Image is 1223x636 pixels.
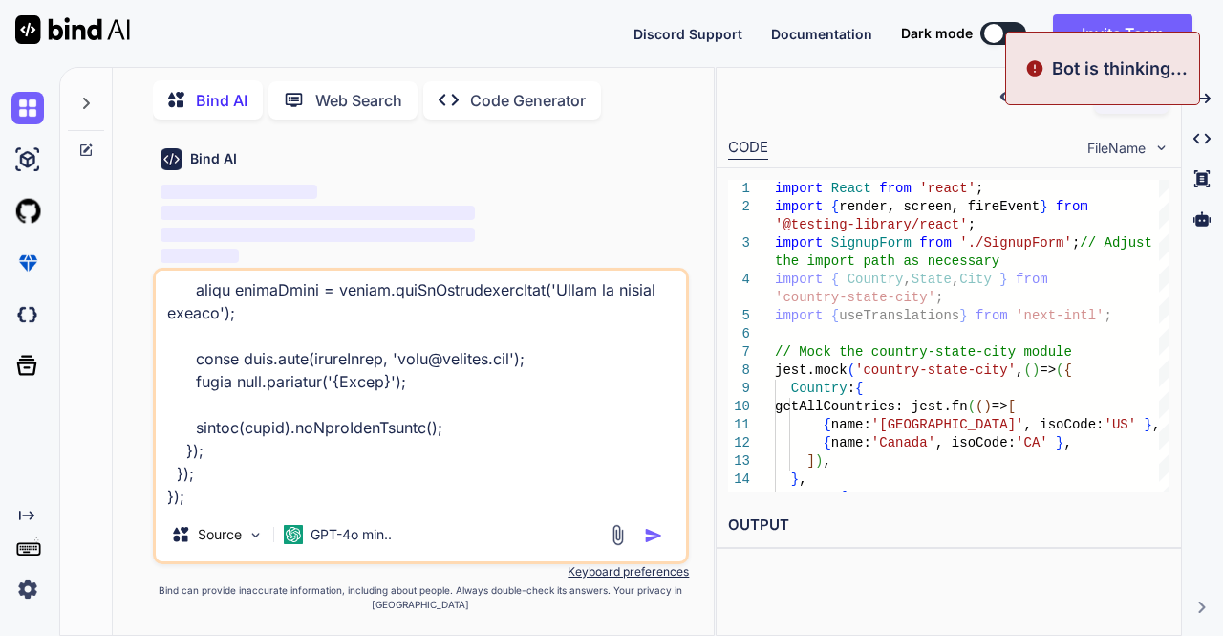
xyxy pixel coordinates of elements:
[976,308,1008,323] span: from
[161,228,476,242] span: ‌
[1041,362,1057,378] span: =>
[815,453,823,469] span: )
[831,199,839,214] span: {
[15,15,130,44] img: Bind AI
[855,362,1016,378] span: 'country-state-city'
[1152,417,1160,432] span: ,
[728,343,750,362] div: 7
[771,26,872,42] span: Documentation
[1024,362,1032,378] span: (
[1064,362,1072,378] span: {
[976,399,983,414] span: (
[1105,417,1137,432] span: 'US'
[904,272,912,287] span: ,
[880,181,912,196] span: from
[848,362,855,378] span: (
[153,583,690,612] p: Bind can provide inaccurate information, including about people. Always double-check its answers....
[824,435,831,450] span: {
[800,472,807,487] span: ,
[771,24,872,44] button: Documentation
[161,249,239,263] span: ‌
[153,564,690,580] p: Keyboard preferences
[831,308,839,323] span: {
[470,89,586,112] p: Code Generator
[1025,55,1044,81] img: alert
[824,417,831,432] span: {
[11,143,44,176] img: ai-studio
[728,271,750,289] div: 4
[1053,14,1192,53] button: Invite Team
[1041,199,1048,214] span: }
[807,453,815,469] span: ]
[831,435,871,450] span: name:
[935,290,943,305] span: ;
[1016,362,1023,378] span: ,
[775,362,848,378] span: jest.mock
[633,26,742,42] span: Discord Support
[992,399,1008,414] span: =>
[920,181,976,196] span: 'react'
[156,271,687,508] textarea: loremi { dolors, ametco, adipIscin, elitSed } doei '@tempori-utlabor/etdol'; magnaa enimAdmin ven...
[190,149,237,168] h6: Bind AI
[728,434,750,452] div: 12
[644,526,663,545] img: icon
[728,489,750,507] div: 15
[161,185,318,199] span: ‌
[952,272,959,287] span: ,
[11,298,44,331] img: darkCloudIdeIcon
[1057,435,1064,450] span: }
[791,381,848,396] span: Country
[976,181,983,196] span: ;
[831,272,839,287] span: {
[968,399,976,414] span: (
[960,235,1073,251] span: './SignupForm'
[717,503,1180,548] h2: OUTPUT
[831,490,839,505] span: :
[791,472,799,487] span: }
[1008,399,1016,414] span: [
[848,381,855,396] span: :
[871,435,935,450] span: 'Canada'
[824,453,831,469] span: ,
[998,88,1016,105] img: preview
[840,308,960,323] span: useTranslations
[831,235,912,251] span: SignupForm
[775,344,1072,360] span: // Mock the country-state-city module
[728,398,750,416] div: 10
[1016,435,1048,450] span: 'CA'
[775,272,823,287] span: import
[11,247,44,279] img: premium
[1024,417,1105,432] span: , isoCode:
[831,181,871,196] span: React
[791,490,831,505] span: State
[775,253,999,269] span: the import path as necessary
[1000,272,1008,287] span: }
[775,308,823,323] span: import
[1052,55,1188,81] p: Bot is thinking...
[728,198,750,216] div: 2
[311,525,392,544] p: GPT-4o min..
[1153,140,1169,156] img: chevron down
[1072,235,1080,251] span: ;
[935,435,1016,450] span: , isoCode:
[728,234,750,252] div: 3
[1032,362,1040,378] span: )
[960,272,993,287] span: City
[984,399,992,414] span: )
[315,89,402,112] p: Web Search
[871,417,1024,432] span: '[GEOGRAPHIC_DATA]'
[728,380,750,398] div: 9
[775,235,823,251] span: import
[11,573,44,605] img: settings
[1105,308,1112,323] span: ;
[728,307,750,325] div: 5
[901,24,973,43] span: Dark mode
[728,416,750,434] div: 11
[633,24,742,44] button: Discord Support
[1064,435,1072,450] span: ,
[728,137,768,160] div: CODE
[728,180,750,198] div: 1
[1017,272,1049,287] span: from
[840,490,848,505] span: {
[848,272,904,287] span: Country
